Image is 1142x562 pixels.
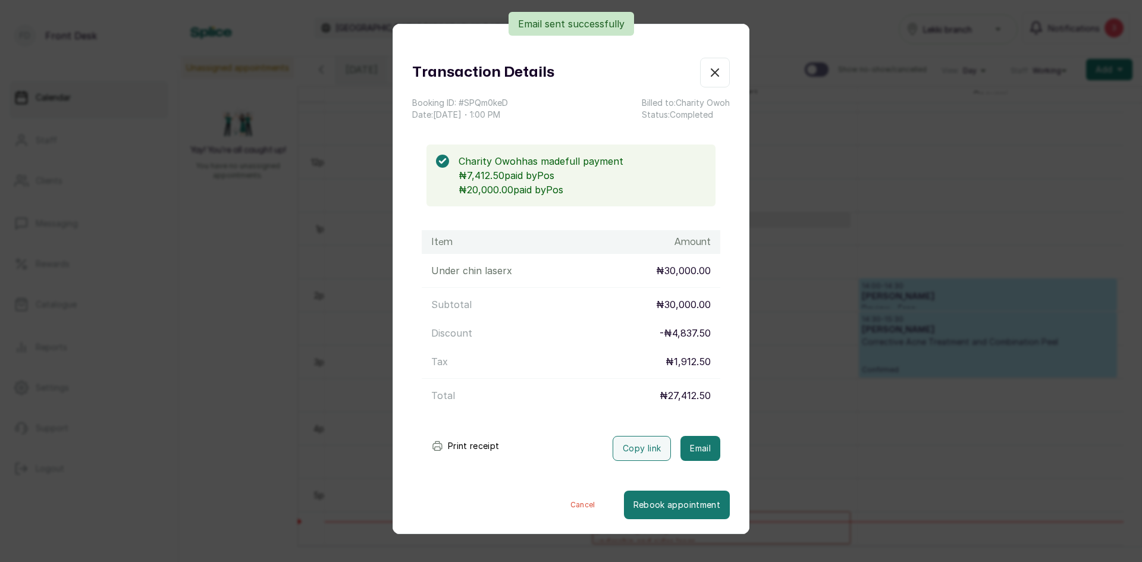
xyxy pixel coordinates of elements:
[412,97,508,109] p: Booking ID: # SPQm0keD
[459,154,706,168] p: Charity Owoh has made full payment
[412,109,508,121] p: Date: [DATE] ・ 1:00 PM
[431,326,472,340] p: Discount
[412,62,554,83] h1: Transaction Details
[624,491,730,519] button: Rebook appointment
[642,97,730,109] p: Billed to: Charity Owoh
[422,434,509,458] button: Print receipt
[459,168,706,183] p: ₦7,412.50 paid by Pos
[431,354,448,369] p: Tax
[674,235,711,249] h1: Amount
[680,436,720,461] button: Email
[656,297,711,312] p: ₦30,000.00
[542,491,624,519] button: Cancel
[613,436,671,461] button: Copy link
[431,388,455,403] p: Total
[656,263,711,278] p: ₦30,000.00
[642,109,730,121] p: Status: Completed
[660,326,711,340] p: - ₦4,837.50
[660,388,711,403] p: ₦27,412.50
[431,235,453,249] h1: Item
[459,183,706,197] p: ₦20,000.00 paid by Pos
[431,297,472,312] p: Subtotal
[518,17,625,31] p: Email sent successfully
[666,354,711,369] p: ₦1,912.50
[431,263,512,278] p: Under chin laser x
